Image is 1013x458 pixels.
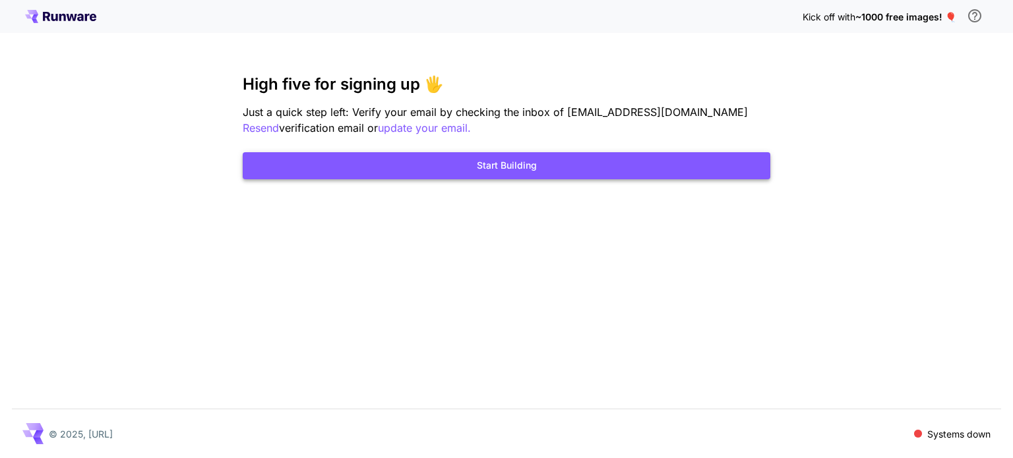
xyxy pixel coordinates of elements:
span: verification email or [279,121,378,134]
h3: High five for signing up 🖐️ [243,75,770,94]
button: Resend [243,120,279,136]
button: update your email. [378,120,471,136]
span: Kick off with [803,11,855,22]
p: © 2025, [URL] [49,427,113,441]
button: In order to qualify for free credit, you need to sign up with a business email address and click ... [962,3,988,29]
span: Just a quick step left: Verify your email by checking the inbox of [EMAIL_ADDRESS][DOMAIN_NAME] [243,105,748,119]
button: Start Building [243,152,770,179]
span: ~1000 free images! 🎈 [855,11,956,22]
p: Systems down [927,427,991,441]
